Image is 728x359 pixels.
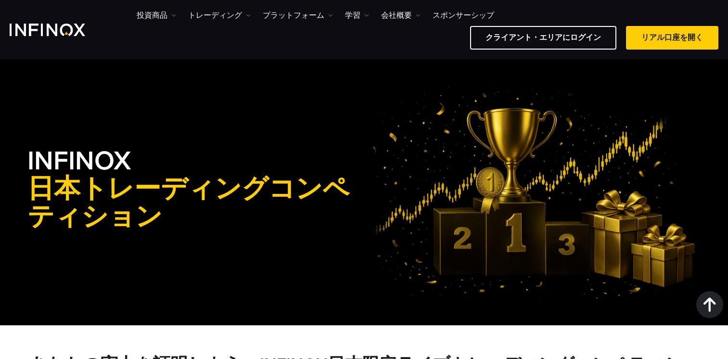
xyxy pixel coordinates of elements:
[10,24,108,36] a: INFINOX Logo
[470,26,616,50] a: クライアント・エリアにログイン
[27,176,364,231] span: 日本トレーディングコンペティション
[27,145,364,233] strong: INFINOX
[188,10,251,21] a: トレーディング
[626,26,718,50] a: リアル口座を開く
[381,10,421,21] a: 会社概要
[345,10,369,21] a: 学習
[263,10,333,21] a: プラットフォーム
[433,10,494,21] a: スポンサーシップ
[137,10,176,21] a: 投資商品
